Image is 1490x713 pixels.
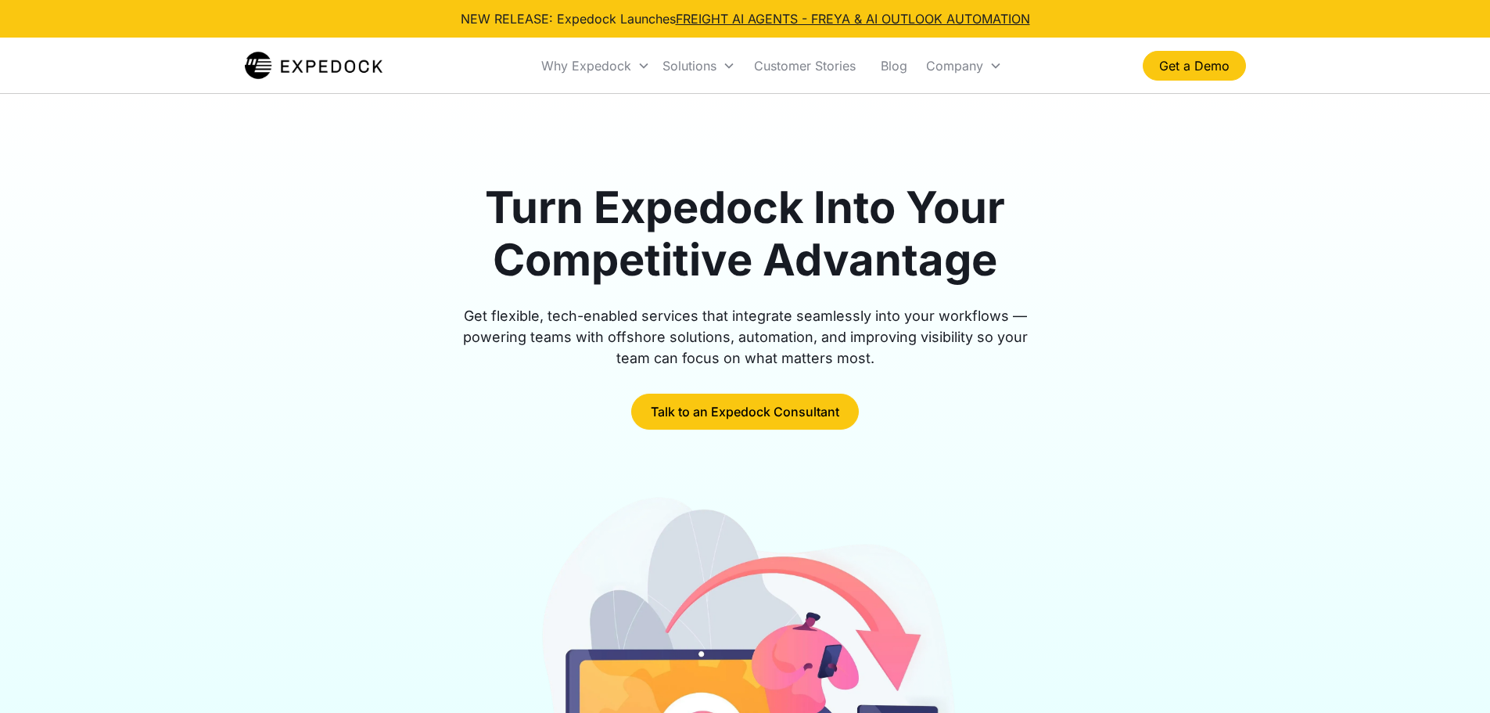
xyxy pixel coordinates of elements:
[535,39,656,92] div: Why Expedock
[656,39,741,92] div: Solutions
[926,58,983,74] div: Company
[541,58,631,74] div: Why Expedock
[868,39,920,92] a: Blog
[461,9,1030,28] div: NEW RELEASE: Expedock Launches
[245,50,383,81] a: home
[245,50,383,81] img: Expedock Logo
[631,394,859,430] a: Talk to an Expedock Consultant
[662,58,716,74] div: Solutions
[920,39,1008,92] div: Company
[741,39,868,92] a: Customer Stories
[445,305,1046,369] div: Get flexible, tech-enabled services that integrate seamlessly into your workflows — powering team...
[1143,51,1246,81] a: Get a Demo
[676,11,1030,27] a: FREIGHT AI AGENTS - FREYA & AI OUTLOOK AUTOMATION
[445,182,1046,286] h1: Turn Expedock Into Your Competitive Advantage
